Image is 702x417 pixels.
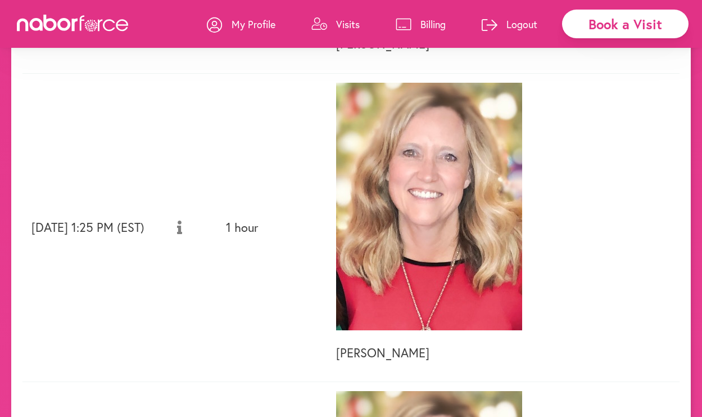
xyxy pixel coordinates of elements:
td: [DATE] 1:25 PM (EST) [22,73,159,382]
img: 1DTAGVWHQdmQNF3ak5Xb [336,83,522,330]
td: 1 hour [217,73,327,382]
p: Billing [420,17,446,31]
p: Visits [336,17,360,31]
a: Billing [396,7,446,41]
p: My Profile [232,17,275,31]
div: Book a Visit [562,10,689,38]
p: Logout [506,17,537,31]
a: Visits [311,7,360,41]
a: Logout [482,7,537,41]
a: My Profile [207,7,275,41]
